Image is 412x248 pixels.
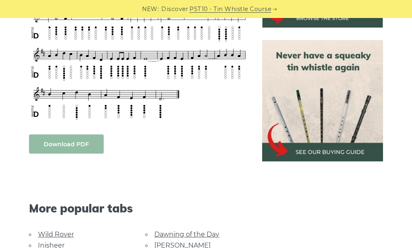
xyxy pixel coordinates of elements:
[29,201,250,215] span: More popular tabs
[189,4,271,14] a: PST10 - Tin Whistle Course
[142,4,159,14] span: NEW:
[29,134,104,154] a: Download PDF
[154,230,219,238] a: Dawning of the Day
[262,40,383,161] img: tin whistle buying guide
[161,4,188,14] span: Discover
[38,230,74,238] a: Wild Rover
